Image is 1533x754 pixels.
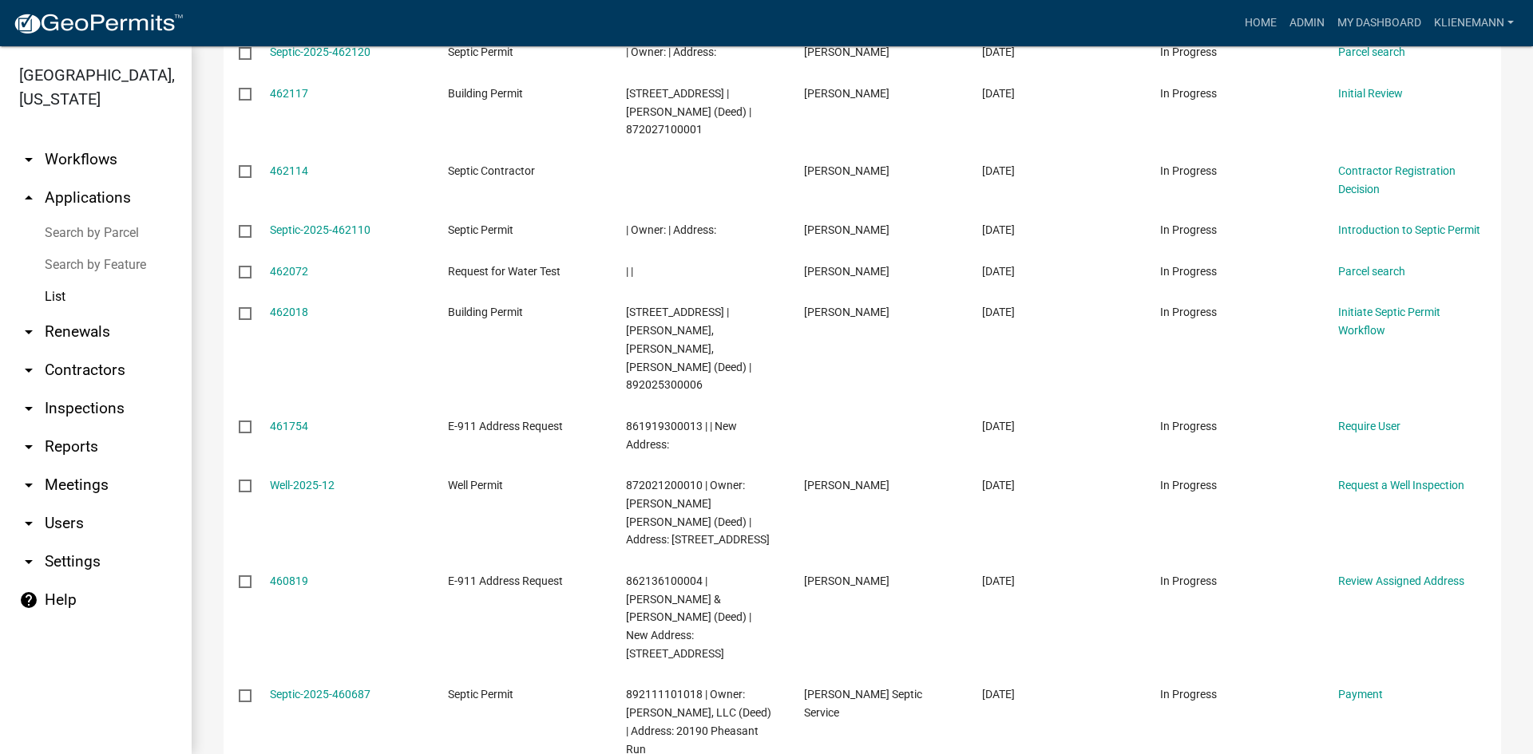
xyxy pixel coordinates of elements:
a: 462072 [270,265,308,278]
span: Septic Permit [448,223,513,236]
span: 08/11/2025 [982,265,1015,278]
span: 08/11/2025 [982,164,1015,177]
span: Kendall Lienemann [804,479,889,491]
span: Request for Water Test [448,265,561,278]
span: | Owner: | Address: [626,45,716,58]
a: 461754 [270,420,308,432]
i: arrow_drop_down [19,476,38,495]
i: help [19,590,38,610]
span: 27210 145TH ST | Campbell, Jaysen D Campbell, Madison M (Deed) | 892025300006 [626,306,751,391]
span: In Progress [1160,87,1217,100]
a: My Dashboard [1331,8,1428,38]
span: 08/07/2025 [982,574,1015,587]
span: In Progress [1160,45,1217,58]
span: Ledru Freyenberger [804,45,889,58]
i: arrow_drop_down [19,514,38,533]
i: arrow_drop_down [19,437,38,456]
span: | | [626,265,633,278]
span: Winters Septic Service [804,688,922,719]
span: 08/10/2025 [982,420,1015,432]
span: Kendall Lienemann [804,306,889,318]
a: Require User [1338,420,1400,432]
span: Septic Permit [448,45,513,58]
span: 08/11/2025 [982,306,1015,318]
i: arrow_drop_down [19,361,38,380]
span: In Progress [1160,574,1217,587]
a: Review Assigned Address [1338,574,1464,587]
a: Parcel search [1338,45,1405,58]
span: In Progress [1160,223,1217,236]
a: Septic-2025-460687 [270,688,370,701]
span: In Progress [1160,306,1217,318]
a: 460819 [270,574,308,587]
a: Well-2025-12 [270,479,335,491]
a: 462117 [270,87,308,100]
span: 861919300013 | | New Address: [626,420,737,451]
a: Septic-2025-462110 [270,223,370,236]
span: In Progress [1160,164,1217,177]
span: 872021200010 | Owner: Hofmeister, Brandon Hofmeister, Kristi (Deed) | Address: 27001 255TH ST [626,479,770,546]
span: Ledru Freyenberger [804,164,889,177]
span: In Progress [1160,479,1217,491]
a: Home [1238,8,1283,38]
a: 462114 [270,164,308,177]
a: Admin [1283,8,1331,38]
a: Payment [1338,688,1383,701]
span: Septic Contractor [448,164,535,177]
a: Initiate Septic Permit Workflow [1338,306,1440,337]
span: Melissa Stalzer [804,265,889,278]
i: arrow_drop_down [19,552,38,571]
span: Building Permit [448,306,523,318]
span: | Owner: | Address: [626,223,716,236]
span: E-911 Address Request [448,420,563,432]
a: Parcel search [1338,265,1405,278]
span: 08/11/2025 [982,223,1015,236]
span: Lori Kohart [804,87,889,100]
a: Initial Review [1338,87,1403,100]
a: Septic-2025-462120 [270,45,370,58]
span: 08/11/2025 [982,45,1015,58]
a: 462018 [270,306,308,318]
a: Introduction to Septic Permit [1338,223,1480,236]
span: Building Permit [448,87,523,100]
span: E-911 Address Request [448,574,563,587]
span: In Progress [1160,265,1217,278]
a: Request a Well Inspection [1338,479,1464,491]
span: 08/08/2025 [982,479,1015,491]
span: 26142 Q AVE | Tomlinson, Julie Ann (Deed) | 872027100001 [626,87,751,136]
span: Septic Permit [448,688,513,701]
span: 08/07/2025 [982,688,1015,701]
span: In Progress [1160,420,1217,432]
i: arrow_drop_down [19,399,38,418]
i: arrow_drop_down [19,322,38,341]
i: arrow_drop_up [19,188,38,207]
span: Kendall Lienemann [804,223,889,236]
i: arrow_drop_down [19,150,38,169]
span: 08/11/2025 [982,87,1015,100]
span: Lori Kohart [804,574,889,587]
span: In Progress [1160,688,1217,701]
a: klienemann [1428,8,1520,38]
span: 862136100004 | Thompson, Donald G & Teri Lynn (Deed) | New Address: 33283 MM Ave [626,574,751,660]
span: Well Permit [448,479,503,491]
a: Contractor Registration Decision [1338,164,1456,195]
